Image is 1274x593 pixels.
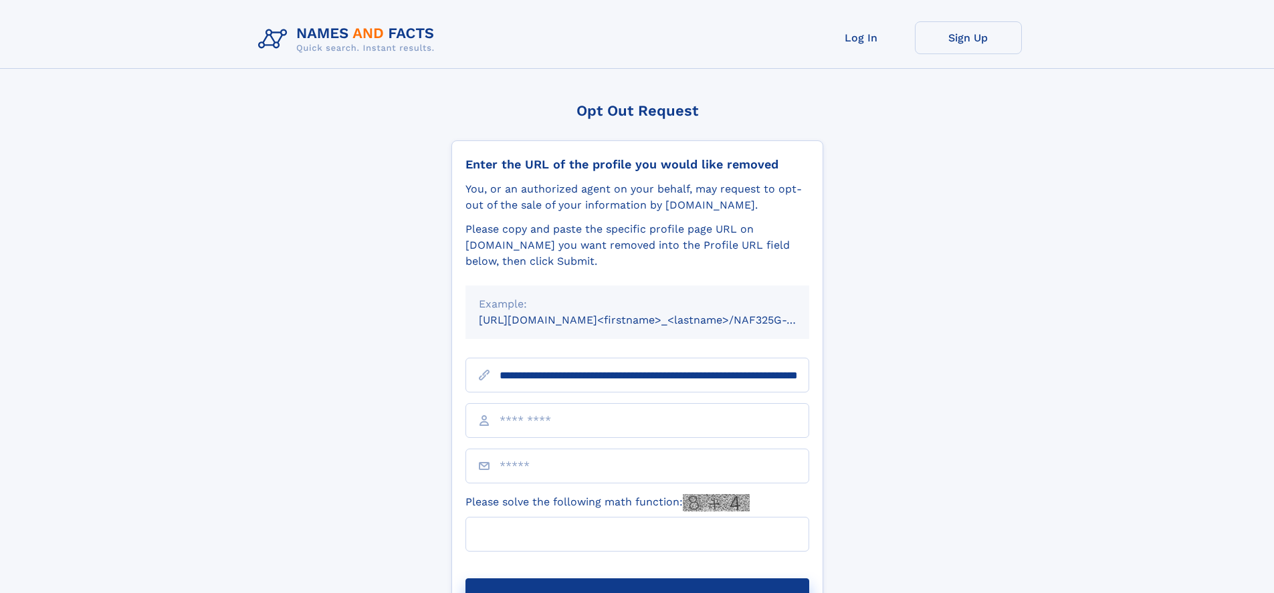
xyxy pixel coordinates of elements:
[253,21,445,57] img: Logo Names and Facts
[915,21,1022,54] a: Sign Up
[465,181,809,213] div: You, or an authorized agent on your behalf, may request to opt-out of the sale of your informatio...
[451,102,823,119] div: Opt Out Request
[808,21,915,54] a: Log In
[465,494,750,511] label: Please solve the following math function:
[479,314,835,326] small: [URL][DOMAIN_NAME]<firstname>_<lastname>/NAF325G-xxxxxxxx
[479,296,796,312] div: Example:
[465,221,809,269] div: Please copy and paste the specific profile page URL on [DOMAIN_NAME] you want removed into the Pr...
[465,157,809,172] div: Enter the URL of the profile you would like removed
